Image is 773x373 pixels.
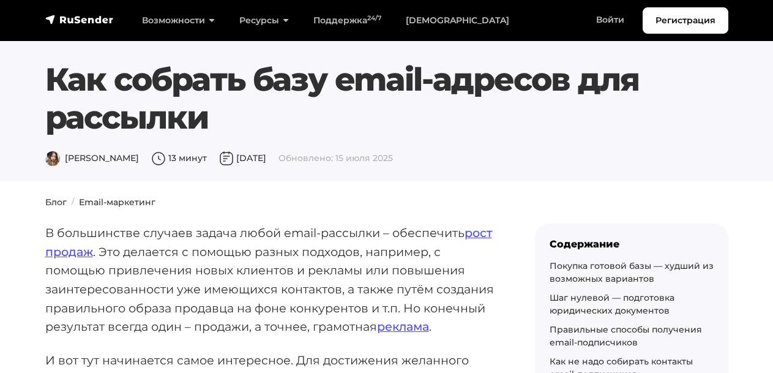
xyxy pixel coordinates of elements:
a: Возможности [130,8,227,33]
a: реклама [377,319,429,334]
a: Ресурсы [227,8,301,33]
span: Обновлено: 15 июля 2025 [278,153,393,164]
a: Правильные способы получения email-подписчиков [550,324,702,348]
a: Поддержка24/7 [301,8,394,33]
a: Шаг нулевой — подготовка юридических документов [550,292,674,316]
img: Время чтения [151,151,166,166]
a: [DEMOGRAPHIC_DATA] [394,8,521,33]
span: 13 минут [151,153,207,164]
p: В большинстве случаев задача любой email-рассылки – обеспечить . Это делается с помощью разных по... [45,224,496,336]
a: Блог [45,197,67,208]
img: Дата публикации [219,151,234,166]
sup: 24/7 [367,14,381,22]
a: рост продаж [45,225,492,259]
span: [PERSON_NAME] [45,153,139,164]
a: Покупка готовой базы — худший из возможных вариантов [550,260,714,284]
div: Содержание [550,238,714,250]
span: [DATE] [219,153,266,164]
nav: breadcrumb [38,196,736,209]
img: RuSender [45,13,114,26]
a: Войти [584,7,637,32]
a: Регистрация [643,7,728,34]
h1: Как собрать базу email-адресов для рассылки [45,61,670,137]
li: Email-маркетинг [67,196,155,209]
